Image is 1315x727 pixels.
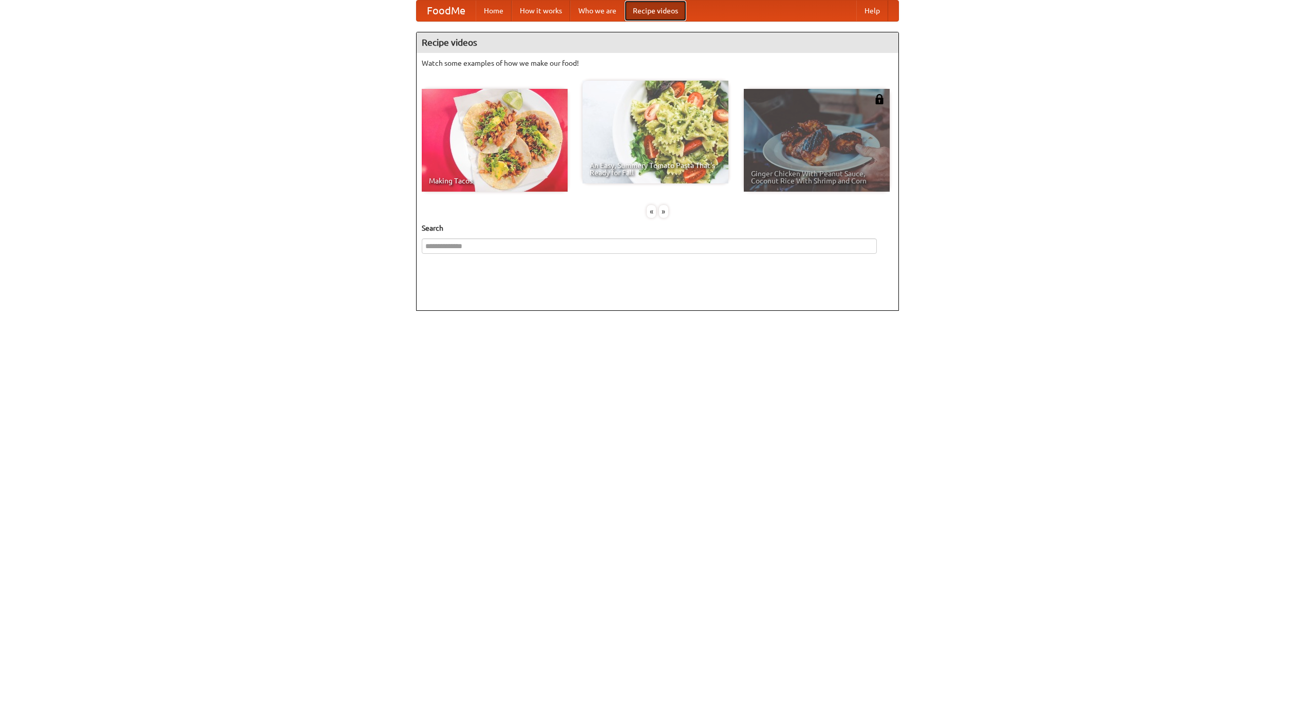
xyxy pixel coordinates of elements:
span: Making Tacos [429,177,560,184]
a: How it works [512,1,570,21]
div: « [647,205,656,218]
img: 483408.png [874,94,885,104]
a: Home [476,1,512,21]
a: Help [856,1,888,21]
p: Watch some examples of how we make our food! [422,58,893,68]
a: Making Tacos [422,89,568,192]
h4: Recipe videos [417,32,898,53]
a: FoodMe [417,1,476,21]
a: Who we are [570,1,625,21]
div: » [659,205,668,218]
h5: Search [422,223,893,233]
a: Recipe videos [625,1,686,21]
span: An Easy, Summery Tomato Pasta That's Ready for Fall [590,162,721,176]
a: An Easy, Summery Tomato Pasta That's Ready for Fall [583,81,728,183]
